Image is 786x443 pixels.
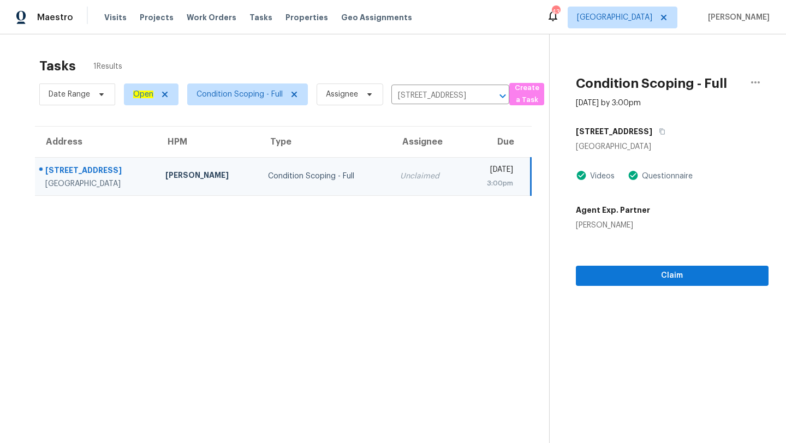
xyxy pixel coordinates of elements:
div: Condition Scoping - Full [268,171,383,182]
th: Type [259,127,391,157]
button: Claim [576,266,769,286]
div: [GEOGRAPHIC_DATA] [45,178,148,189]
span: Tasks [249,14,272,21]
img: Artifact Present Icon [628,170,639,181]
span: [PERSON_NAME] [704,12,770,23]
div: [STREET_ADDRESS] [45,165,148,178]
div: 3:00pm [472,178,513,189]
span: Maestro [37,12,73,23]
span: Work Orders [187,12,236,23]
h2: Tasks [39,61,76,71]
div: [DATE] [472,164,513,178]
div: 43 [552,7,559,17]
span: Date Range [49,89,90,100]
div: [DATE] by 3:00pm [576,98,641,109]
th: HPM [157,127,259,157]
th: Address [35,127,157,157]
div: [PERSON_NAME] [165,170,251,183]
span: Condition Scoping - Full [196,89,283,100]
span: 1 Results [93,61,122,72]
span: Assignee [326,89,358,100]
span: Claim [585,269,760,283]
div: Unclaimed [400,171,455,182]
h5: [STREET_ADDRESS] [576,126,652,137]
div: Videos [587,171,615,182]
ah_el_jm_1744035306855: Open [133,91,153,98]
h5: Agent Exp. Partner [576,205,650,215]
th: Assignee [391,127,463,157]
div: [GEOGRAPHIC_DATA] [576,141,769,152]
h2: Condition Scoping - Full [576,78,727,89]
span: Projects [140,12,174,23]
span: [GEOGRAPHIC_DATA] [577,12,652,23]
span: Geo Assignments [341,12,412,23]
div: [PERSON_NAME] [576,220,650,231]
div: Questionnaire [639,171,693,182]
span: Create a Task [515,82,539,107]
img: Artifact Present Icon [576,170,587,181]
input: Search by address [391,87,479,104]
span: Visits [104,12,127,23]
span: Properties [285,12,328,23]
button: Open [495,88,510,104]
th: Due [463,127,531,157]
button: Create a Task [509,83,544,105]
button: Copy Address [652,122,667,141]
